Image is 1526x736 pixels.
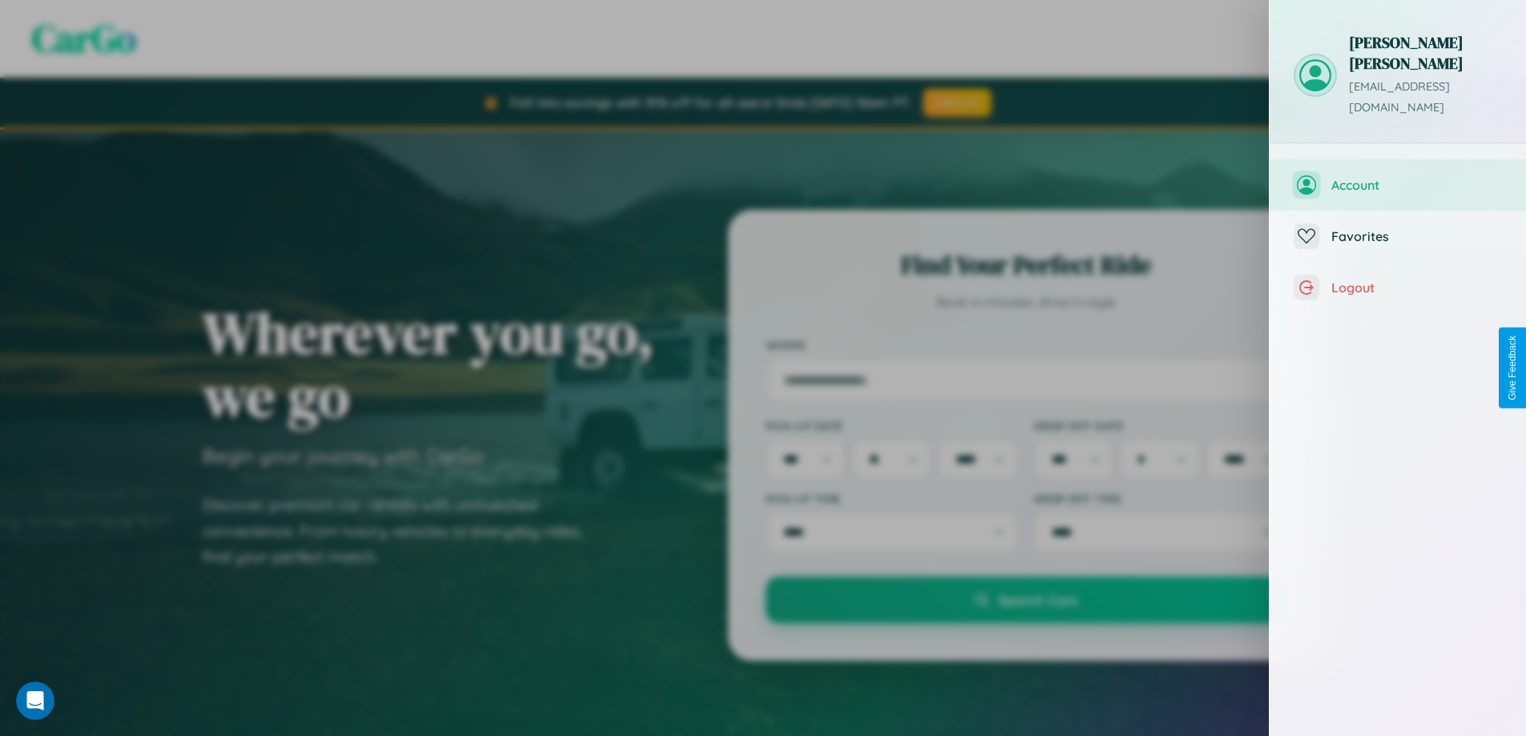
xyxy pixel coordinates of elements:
[16,682,54,720] iframe: Intercom live chat
[1349,77,1502,119] p: [EMAIL_ADDRESS][DOMAIN_NAME]
[1270,211,1526,262] button: Favorites
[1270,262,1526,313] button: Logout
[1331,228,1502,244] span: Favorites
[1270,159,1526,211] button: Account
[1331,177,1502,193] span: Account
[1331,280,1502,296] span: Logout
[1349,32,1502,74] h3: [PERSON_NAME] [PERSON_NAME]
[1507,336,1518,400] div: Give Feedback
